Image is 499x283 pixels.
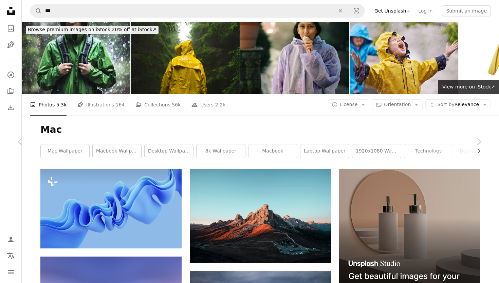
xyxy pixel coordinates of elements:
img: Young Man Hiking in Rain with Waterproof Jacket [22,22,130,94]
a: mac wallpaper [41,144,89,158]
a: View more on iStock↗ [438,80,499,94]
img: brown rock formation under blue sky [190,169,331,263]
button: Submit an image [442,5,491,16]
a: brown rock formation under blue sky [190,213,331,219]
a: Get Unsplash+ [370,5,414,16]
a: Collections [4,84,18,98]
a: Log in / Sign up [4,233,18,246]
a: Explore [4,68,18,82]
a: Download History [4,101,18,114]
img: Girl wearing raincoat enjoying ice-cream cone on a city street [240,22,349,94]
a: Illustrations [4,38,18,52]
a: technology [404,144,453,158]
a: Users 2.2k [191,94,225,116]
a: 8k wallpaper [197,144,245,158]
button: Search Unsplash [30,4,42,17]
a: Next [458,109,499,174]
span: 164 [116,101,125,108]
a: laptop wallpaper [300,144,349,158]
a: desktop wallpaper [145,144,193,158]
img: 3d render, abstract modern blue background, folded ribbons macro, fashion wallpaper with wavy lay... [40,169,182,248]
form: Find visuals sitewide [30,4,365,18]
div: 20% off at iStock ↗ [26,26,159,34]
button: Orientation [372,99,423,110]
a: Photos [4,22,18,35]
button: Sort byRelevance [425,99,491,110]
span: 56k [172,101,181,108]
span: Orientation [384,102,411,107]
span: 2.2k [215,101,225,108]
img: They love the rain [350,22,458,94]
button: Language [4,249,18,263]
span: License [340,102,358,107]
span: Browse premium images on iStock | [28,27,112,32]
h1: Mac [40,124,480,136]
span: Relevance [437,101,479,108]
img: Rear View Of Man Wearing Yellow Raincoat In Forest During Rain [131,22,240,94]
span: View more on iStock ↗ [442,84,495,89]
button: Menu [4,265,18,279]
a: 3d render, abstract modern blue background, folded ribbons macro, fashion wallpaper with wavy lay... [40,206,182,212]
a: Illustrations 164 [77,94,125,116]
button: Clear [333,4,348,17]
a: Collections 56k [135,94,181,116]
button: License [328,99,370,110]
a: Browse premium images on iStock|20% off at iStock↗ [22,22,163,38]
a: macbook [248,144,297,158]
span: Sort by [437,102,454,107]
a: 1920x1080 wallpaper [352,144,401,158]
a: Log in [414,5,437,16]
button: Visual search [348,4,365,17]
a: macbook wallpaper [93,144,141,158]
